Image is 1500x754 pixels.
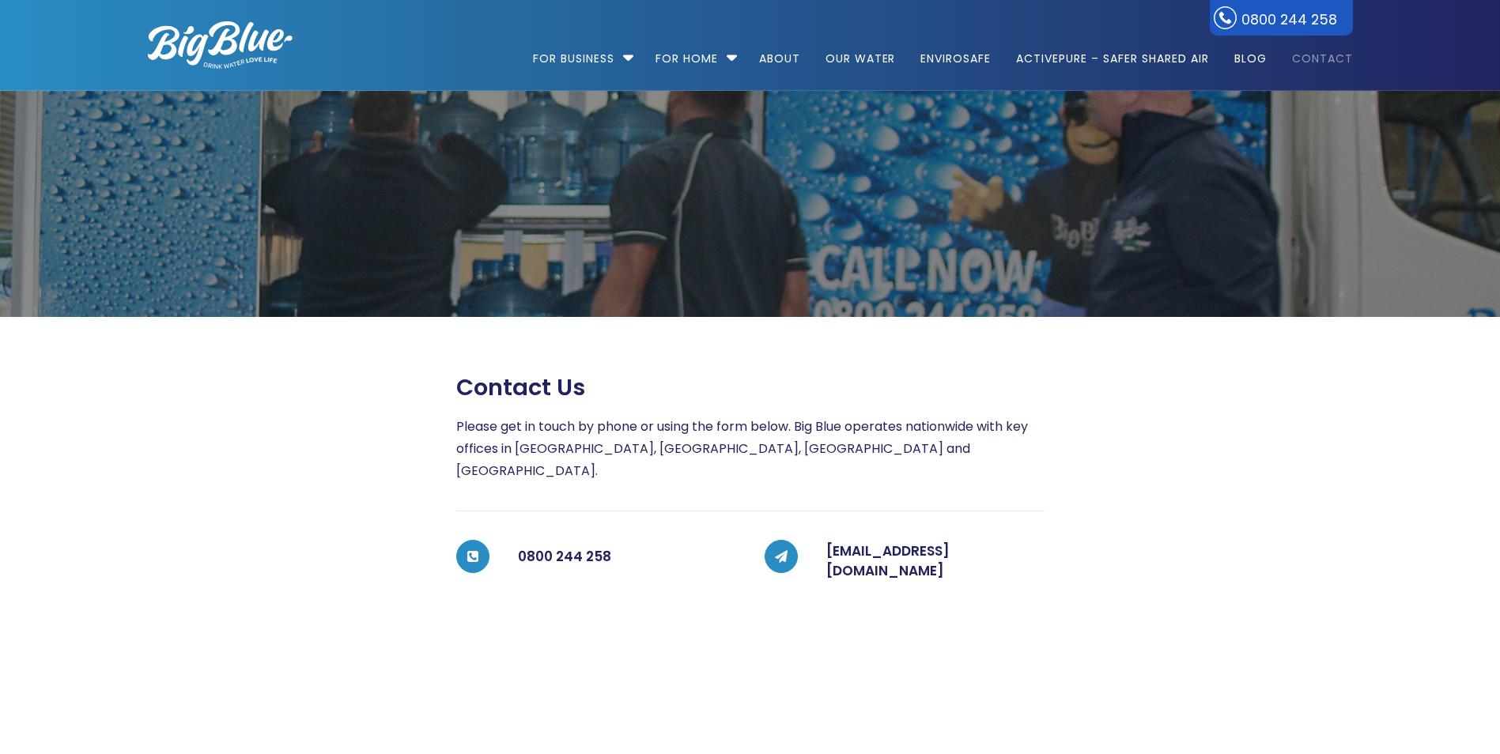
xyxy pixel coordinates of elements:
[456,612,1045,730] iframe: Web Forms
[518,541,736,573] h5: 0800 244 258
[456,374,585,402] span: Contact us
[148,21,293,69] img: logo
[826,541,950,581] a: [EMAIL_ADDRESS][DOMAIN_NAME]
[456,416,1045,482] p: Please get in touch by phone or using the form below. Big Blue operates nationwide with key offic...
